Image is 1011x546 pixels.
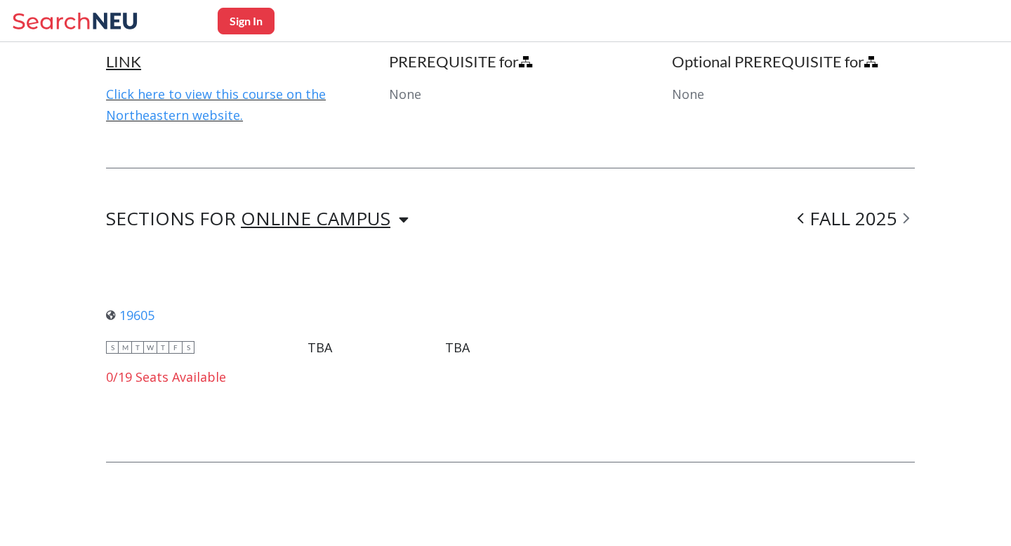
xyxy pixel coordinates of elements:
div: 0/19 Seats Available [106,369,470,385]
button: Sign In [218,8,275,34]
div: TBA [445,340,470,355]
span: S [106,341,119,354]
h4: LINK [106,52,349,72]
span: S [182,341,194,354]
div: SECTIONS FOR [106,211,409,227]
h4: Optional PREREQUISITE for [672,52,915,72]
a: Click here to view this course on the Northeastern website. [106,86,326,124]
span: T [157,341,169,354]
span: None [389,86,421,102]
span: F [169,341,182,354]
a: 19605 [106,307,154,324]
span: M [119,341,131,354]
div: FALL 2025 [792,211,915,227]
span: W [144,341,157,354]
span: None [672,86,704,102]
div: ONLINE CAMPUS [241,211,390,226]
div: TBA [308,340,332,355]
span: T [131,341,144,354]
h4: PREREQUISITE for [389,52,632,72]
